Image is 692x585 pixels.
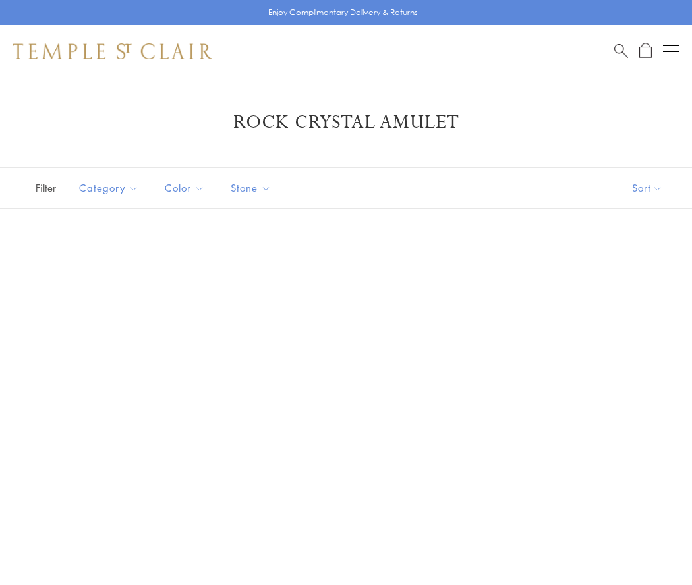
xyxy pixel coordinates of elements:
[221,173,281,203] button: Stone
[72,180,148,196] span: Category
[224,180,281,196] span: Stone
[155,173,214,203] button: Color
[663,43,679,59] button: Open navigation
[13,43,212,59] img: Temple St. Clair
[268,6,418,19] p: Enjoy Complimentary Delivery & Returns
[158,180,214,196] span: Color
[602,168,692,208] button: Show sort by
[33,111,659,134] h1: Rock Crystal Amulet
[69,173,148,203] button: Category
[639,43,652,59] a: Open Shopping Bag
[614,43,628,59] a: Search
